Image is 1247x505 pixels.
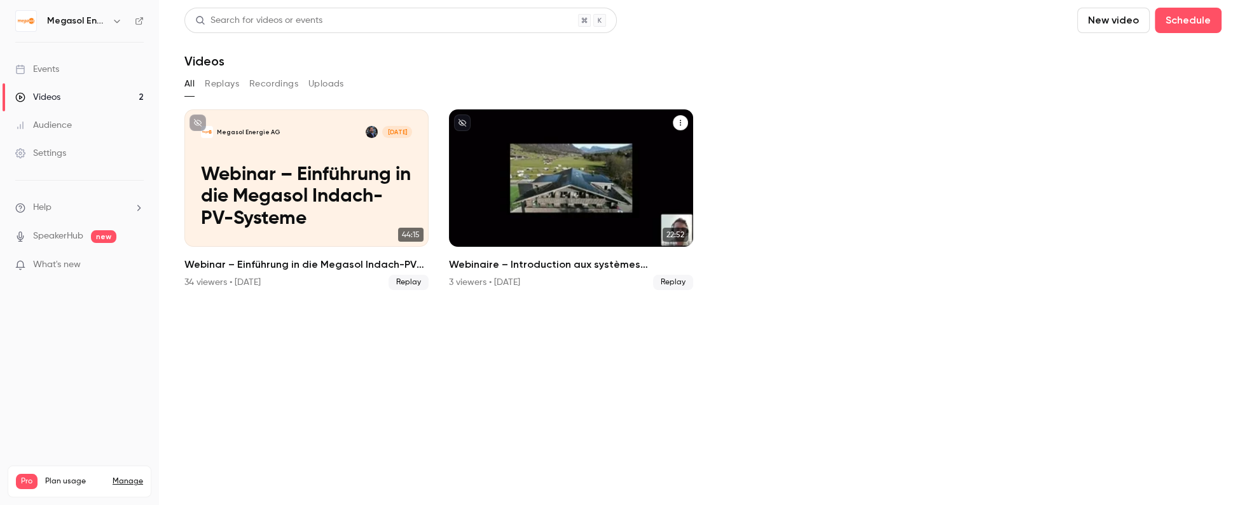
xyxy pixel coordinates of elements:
span: 22:52 [663,228,688,242]
h2: Webinaire – Introduction aux systèmes photovoltaïques intégrés en toiture Megasol [449,257,693,272]
div: 34 viewers • [DATE] [184,276,261,289]
div: Events [15,63,59,76]
div: 3 viewers • [DATE] [449,276,520,289]
button: All [184,74,195,94]
button: Recordings [249,74,298,94]
span: [DATE] [382,126,412,138]
a: 22:52Webinaire – Introduction aux systèmes photovoltaïques intégrés en toiture Megasol3 viewers •... [449,109,693,290]
a: Webinar – Einführung in die Megasol Indach-PV-SystemeMegasol Energie AGDardan Arifaj[DATE]Webinar... [184,109,429,290]
a: SpeakerHub [33,230,83,243]
button: Replays [205,74,239,94]
a: Manage [113,476,143,487]
button: Schedule [1155,8,1222,33]
li: Webinaire – Introduction aux systèmes photovoltaïques intégrés en toiture Megasol [449,109,693,290]
span: 44:15 [398,228,424,242]
p: Webinar – Einführung in die Megasol Indach-PV-Systeme [201,164,412,230]
div: Search for videos or events [195,14,322,27]
h2: Webinar – Einführung in die Megasol Indach-PV-Systeme [184,257,429,272]
button: New video [1077,8,1150,33]
li: help-dropdown-opener [15,201,144,214]
button: Uploads [308,74,344,94]
img: Webinar – Einführung in die Megasol Indach-PV-Systeme [201,126,213,138]
span: What's new [33,258,81,272]
ul: Videos [184,109,1222,290]
button: unpublished [454,114,471,131]
span: Replay [389,275,429,290]
span: Replay [653,275,693,290]
span: Pro [16,474,38,489]
div: Audience [15,119,72,132]
span: Help [33,201,52,214]
h6: Megasol Energie AG [47,15,107,27]
img: Dardan Arifaj [366,126,378,138]
div: Videos [15,91,60,104]
li: Webinar – Einführung in die Megasol Indach-PV-Systeme [184,109,429,290]
div: Settings [15,147,66,160]
span: Plan usage [45,476,105,487]
h1: Videos [184,53,224,69]
button: unpublished [189,114,206,131]
section: Videos [184,8,1222,497]
img: Megasol Energie AG [16,11,36,31]
iframe: Noticeable Trigger [128,259,144,271]
p: Megasol Energie AG [217,128,280,136]
span: new [91,230,116,243]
